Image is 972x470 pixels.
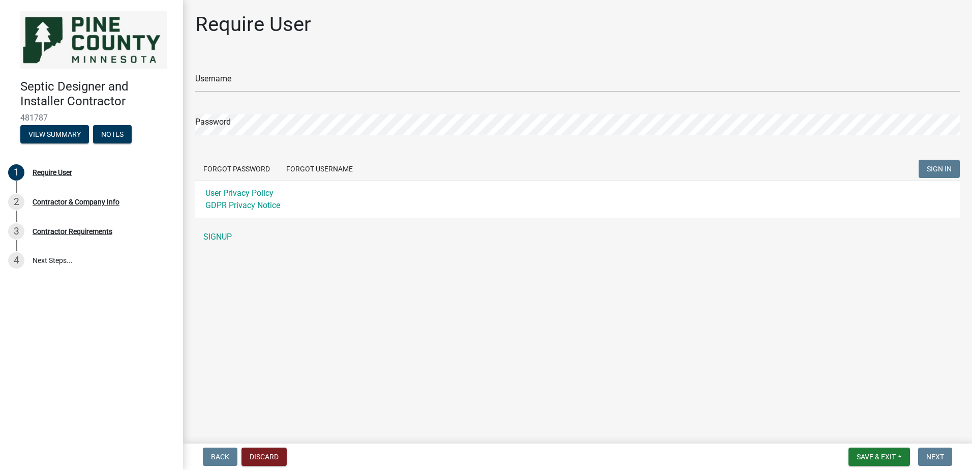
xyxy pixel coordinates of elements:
[918,448,952,466] button: Next
[205,200,280,210] a: GDPR Privacy Notice
[8,252,24,269] div: 4
[241,448,287,466] button: Discard
[20,131,89,139] wm-modal-confirm: Summary
[195,227,960,247] a: SIGNUP
[857,453,896,461] span: Save & Exit
[20,79,175,109] h4: Septic Designer and Installer Contractor
[926,453,944,461] span: Next
[8,194,24,210] div: 2
[20,113,163,123] span: 481787
[33,198,119,205] div: Contractor & Company Info
[20,11,167,69] img: Pine County, Minnesota
[195,12,311,37] h1: Require User
[211,453,229,461] span: Back
[33,228,112,235] div: Contractor Requirements
[195,160,278,178] button: Forgot Password
[8,223,24,240] div: 3
[8,164,24,181] div: 1
[927,165,952,173] span: SIGN IN
[278,160,361,178] button: Forgot Username
[919,160,960,178] button: SIGN IN
[33,169,72,176] div: Require User
[848,448,910,466] button: Save & Exit
[93,131,132,139] wm-modal-confirm: Notes
[205,188,274,198] a: User Privacy Policy
[20,125,89,143] button: View Summary
[203,448,237,466] button: Back
[93,125,132,143] button: Notes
